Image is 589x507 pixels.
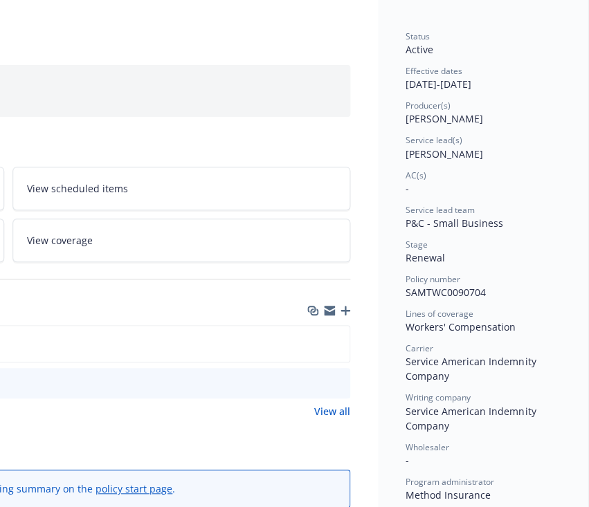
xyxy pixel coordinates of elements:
[406,65,462,77] span: Effective dates
[406,216,503,230] span: P&C - Small Business
[406,43,433,56] span: Active
[12,219,351,262] a: View coverage
[406,405,538,432] span: Service American Indemnity Company
[406,147,483,160] span: [PERSON_NAME]
[406,342,433,354] span: Carrier
[96,482,172,495] a: policy start page
[406,239,428,250] span: Stage
[406,251,445,264] span: Renewal
[406,65,561,91] div: [DATE] - [DATE]
[332,376,345,391] button: preview file
[406,134,462,146] span: Service lead(s)
[310,376,321,391] button: download file
[406,391,471,403] span: Writing company
[406,100,451,111] span: Producer(s)
[406,320,561,334] div: Workers' Compensation
[314,404,350,418] a: View all
[406,441,449,453] span: Wholesaler
[406,273,460,285] span: Policy number
[406,112,483,125] span: [PERSON_NAME]
[406,308,473,320] span: Lines of coverage
[406,355,538,382] span: Service American Indemnity Company
[12,167,351,210] a: View scheduled items
[27,181,128,196] span: View scheduled items
[27,233,93,248] span: View coverage
[406,30,430,42] span: Status
[406,169,426,181] span: AC(s)
[406,488,491,501] span: Method Insurance
[406,182,409,195] span: -
[406,454,409,467] span: -
[406,286,486,299] span: SAMTWC0090704
[406,476,494,488] span: Program administrator
[406,204,475,216] span: Service lead team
